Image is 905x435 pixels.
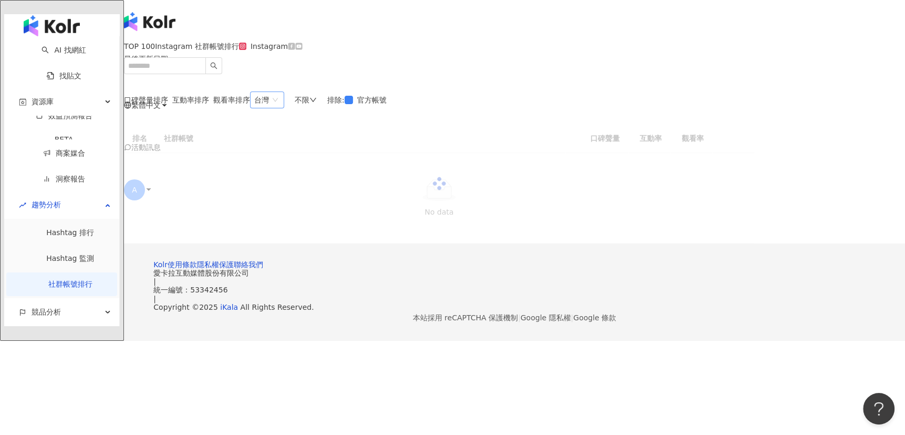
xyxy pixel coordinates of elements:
span: | [153,295,156,303]
a: 隱私權保護 [197,260,234,269]
span: 不限 [295,96,309,104]
span: 官方帳號 [353,94,391,106]
p: 最後更新日期 ： [124,55,208,84]
span: 排除 : [327,96,345,104]
span: 互動率排序 [172,96,209,104]
a: 洞察報告 [43,175,85,183]
a: 找貼文 [47,72,81,80]
a: Kolr [153,260,168,269]
span: 本站採用 reCAPTCHA 保護機制 [413,311,616,324]
a: searchAI 找網紅 [41,46,86,54]
a: 使用條款 [168,260,197,269]
div: 台灣 [254,92,269,108]
a: Google 隱私權 [521,313,571,322]
iframe: Help Scout Beacon - Open [863,393,894,424]
span: down [309,96,317,104]
span: | [571,313,574,322]
div: Copyright © 2025 All Rights Reserved. [153,303,876,311]
span: search [210,62,217,69]
a: 聯絡我們 [234,260,263,269]
a: Hashtag 監測 [46,254,94,262]
a: 效益預測報告BETA [19,112,109,151]
a: iKala [220,303,238,311]
span: | [518,313,521,322]
span: 趨勢分析 [32,193,61,217]
span: 觀看率排序 [213,96,250,104]
span: | [153,277,156,286]
a: 社群帳號排行 [48,280,92,288]
span: 口碑聲量排序 [124,96,168,104]
div: 統一編號：53342456 [153,286,876,294]
span: 資源庫 [32,90,54,114]
a: 商案媒合 [43,149,85,157]
div: Instagram [251,42,288,50]
img: logo [24,15,80,36]
a: Google 條款 [573,313,616,322]
a: Hashtag 排行 [46,228,94,237]
span: rise [19,201,26,209]
img: logo [124,12,175,31]
span: 競品分析 [32,300,61,324]
div: 愛卡拉互動媒體股份有限公司 [153,269,876,277]
div: TOP 100 Instagram 社群帳號排行 [124,42,239,50]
